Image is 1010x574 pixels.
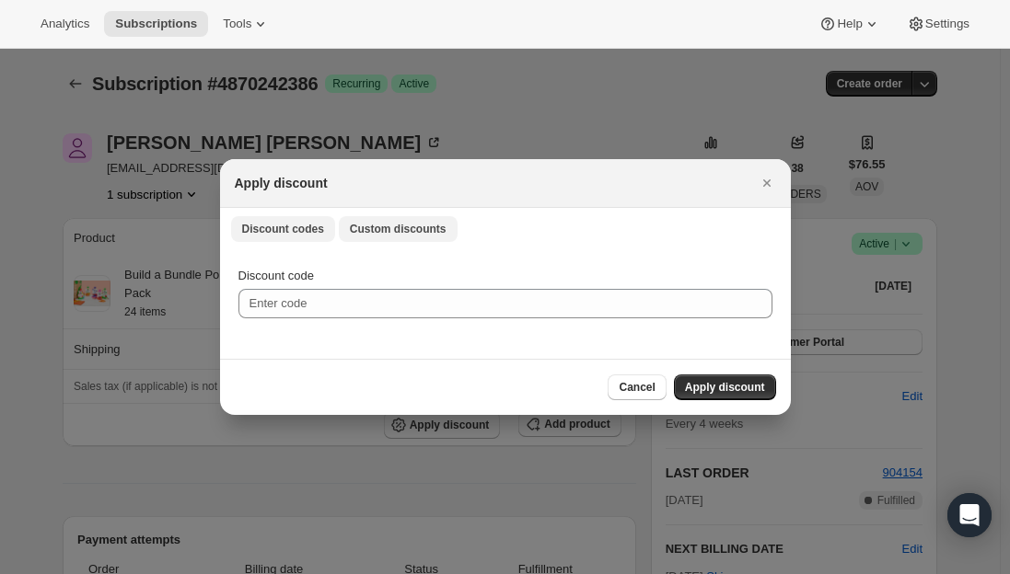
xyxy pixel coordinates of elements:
[896,11,981,37] button: Settings
[220,248,791,359] div: Discount codes
[104,11,208,37] button: Subscriptions
[685,380,765,395] span: Apply discount
[29,11,100,37] button: Analytics
[238,269,314,282] span: Discount code
[235,174,328,192] h2: Apply discount
[115,17,197,31] span: Subscriptions
[41,17,89,31] span: Analytics
[947,493,992,537] div: Open Intercom Messenger
[807,11,891,37] button: Help
[619,380,655,395] span: Cancel
[231,216,335,242] button: Discount codes
[608,374,666,400] button: Cancel
[339,216,458,242] button: Custom discounts
[754,170,780,196] button: Close
[223,17,251,31] span: Tools
[350,222,447,236] span: Custom discounts
[837,17,862,31] span: Help
[242,222,324,236] span: Discount codes
[674,374,776,400] button: Apply discount
[925,17,969,31] span: Settings
[238,289,772,318] input: Enter code
[212,11,281,37] button: Tools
